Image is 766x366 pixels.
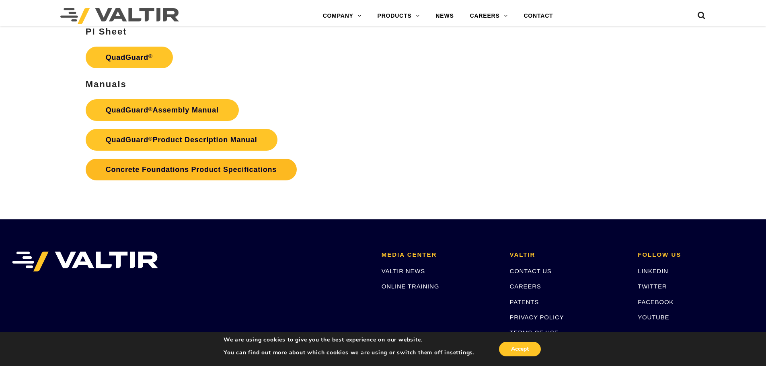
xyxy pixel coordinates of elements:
a: YOUTUBE [638,314,669,321]
img: VALTIR [12,251,158,272]
a: PRODUCTS [370,8,428,24]
a: CAREERS [510,283,541,290]
strong: Manuals [86,79,127,89]
a: TERMS OF USE [510,329,559,336]
sup: ® [148,106,153,112]
a: QuadGuard® [86,47,173,68]
h2: VALTIR [510,251,626,258]
button: settings [450,349,473,356]
a: QuadGuard®Product Description Manual [86,129,277,151]
a: CAREERS [462,8,516,24]
a: FACEBOOK [638,299,674,305]
a: QuadGuard®Assembly Manual [86,99,239,121]
sup: ® [148,136,153,142]
a: Concrete Foundations Product Specifications [86,159,297,180]
a: CONTACT US [510,268,552,274]
a: COMPANY [315,8,370,24]
strong: PI Sheet [86,27,127,37]
sup: ® [148,53,153,59]
a: PRIVACY POLICY [510,314,564,321]
img: Valtir [60,8,179,24]
button: Accept [499,342,541,356]
p: We are using cookies to give you the best experience on our website. [224,336,474,344]
a: VALTIR NEWS [382,268,425,274]
h2: FOLLOW US [638,251,754,258]
a: LINKEDIN [638,268,668,274]
h2: MEDIA CENTER [382,251,498,258]
a: CONTACT [515,8,561,24]
p: You can find out more about which cookies we are using or switch them off in . [224,349,474,356]
a: ONLINE TRAINING [382,283,439,290]
a: NEWS [427,8,462,24]
a: PATENTS [510,299,539,305]
a: TWITTER [638,283,667,290]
